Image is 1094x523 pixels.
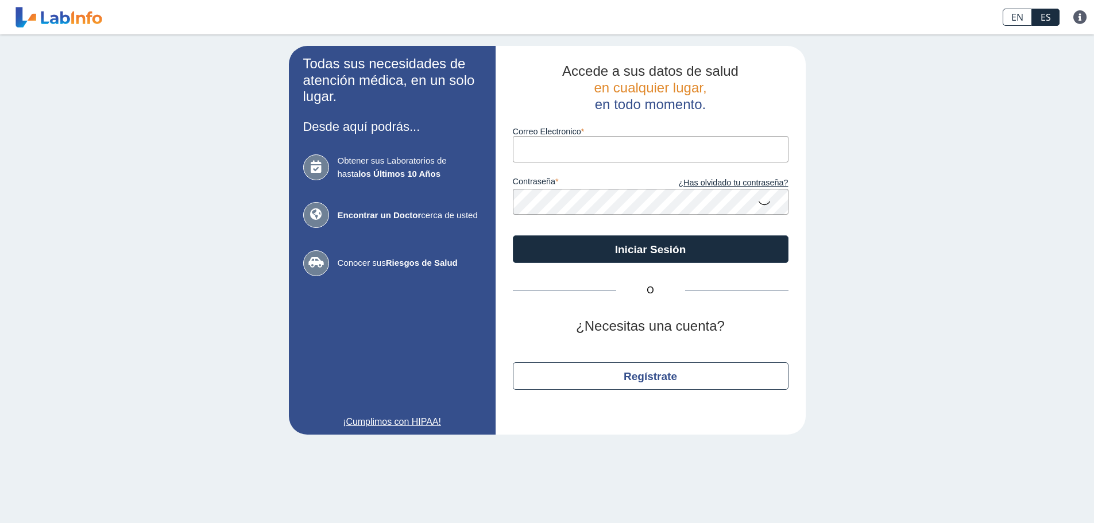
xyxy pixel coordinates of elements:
a: ES [1032,9,1060,26]
span: Obtener sus Laboratorios de hasta [338,154,481,180]
span: Accede a sus datos de salud [562,63,739,79]
span: en cualquier lugar, [594,80,706,95]
b: los Últimos 10 Años [358,169,440,179]
h3: Desde aquí podrás... [303,119,481,134]
button: Iniciar Sesión [513,235,788,263]
span: en todo momento. [595,96,706,112]
a: ¿Has olvidado tu contraseña? [651,177,788,189]
a: ¡Cumplimos con HIPAA! [303,415,481,429]
h2: Todas sus necesidades de atención médica, en un solo lugar. [303,56,481,105]
b: Encontrar un Doctor [338,210,422,220]
h2: ¿Necesitas una cuenta? [513,318,788,335]
a: EN [1003,9,1032,26]
span: O [616,284,685,297]
b: Riesgos de Salud [386,258,458,268]
button: Regístrate [513,362,788,390]
span: cerca de usted [338,209,481,222]
span: Conocer sus [338,257,481,270]
label: contraseña [513,177,651,189]
label: Correo Electronico [513,127,788,136]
